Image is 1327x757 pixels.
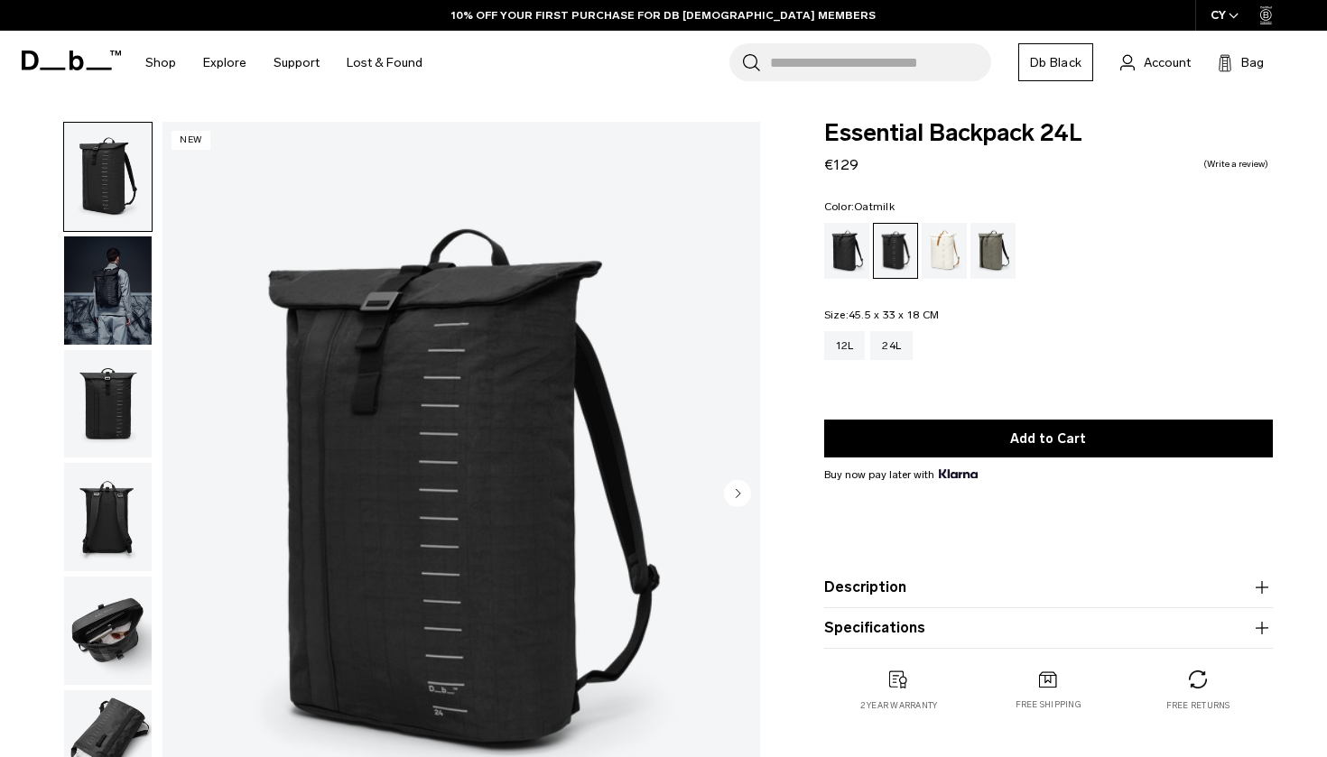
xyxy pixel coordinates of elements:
[1218,51,1264,73] button: Bag
[824,156,858,173] span: €129
[824,617,1273,639] button: Specifications
[64,350,152,458] img: Essential Backpack 24L Charcoal Grey
[1144,53,1191,72] span: Account
[63,462,153,572] button: Essential Backpack 24L Charcoal Grey
[63,122,153,232] button: Essential Backpack 24L Charcoal Grey
[64,577,152,685] img: Essential Backpack 24L Charcoal Grey
[824,223,869,279] a: Black Out
[922,223,967,279] a: Oatmilk
[1166,699,1230,712] p: Free returns
[64,236,152,345] img: Essential Backpack 24L Charcoal Grey
[854,200,895,213] span: Oatmilk
[64,123,152,231] img: Essential Backpack 24L Charcoal Grey
[64,463,152,571] img: Essential Backpack 24L Charcoal Grey
[172,131,210,150] p: New
[451,7,876,23] a: 10% OFF YOUR FIRST PURCHASE FOR DB [DEMOGRAPHIC_DATA] MEMBERS
[63,235,153,346] button: Essential Backpack 24L Charcoal Grey
[870,331,913,360] a: 24L
[63,349,153,459] button: Essential Backpack 24L Charcoal Grey
[1016,698,1081,711] p: Free shipping
[873,223,918,279] a: Charcoal Grey
[132,31,436,95] nav: Main Navigation
[1241,53,1264,72] span: Bag
[63,576,153,686] button: Essential Backpack 24L Charcoal Grey
[970,223,1016,279] a: Forest Green
[824,309,940,320] legend: Size:
[1120,51,1191,73] a: Account
[203,31,246,95] a: Explore
[824,331,866,360] a: 12L
[1203,160,1268,169] a: Write a review
[824,122,1273,145] span: Essential Backpack 24L
[939,469,978,478] img: {"height" => 20, "alt" => "Klarna"}
[347,31,422,95] a: Lost & Found
[1018,43,1093,81] a: Db Black
[824,466,978,483] span: Buy now pay later with
[824,577,1273,598] button: Description
[145,31,176,95] a: Shop
[860,699,938,712] p: 2 year warranty
[274,31,320,95] a: Support
[849,309,939,321] span: 45.5 x 33 x 18 CM
[824,201,895,212] legend: Color:
[824,420,1273,457] button: Add to Cart
[724,479,751,510] button: Next slide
